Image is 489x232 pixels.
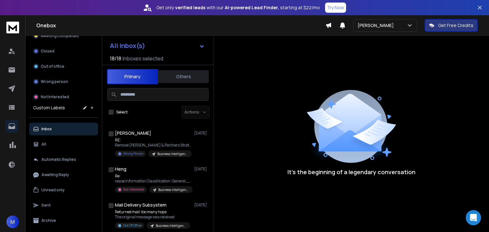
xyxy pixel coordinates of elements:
p: Sent [41,203,51,208]
p: The original message was received [115,215,190,220]
p: RE: [115,138,191,143]
p: Closed [41,49,54,54]
strong: AI-powered Lead Finder, [225,4,279,11]
h1: Onebox [36,22,325,29]
p: Out Of Office [123,223,142,228]
h3: Inboxes selected [123,55,163,62]
p: Automatic Replies [41,157,76,162]
p: Business Intelligence [158,188,189,192]
button: All Inbox(s) [105,39,210,52]
span: 18 / 18 [110,55,121,62]
button: M [6,215,19,228]
p: All [41,142,46,147]
p: Wrong person [41,79,68,84]
p: Business Intelligence [156,223,186,228]
h1: Mail Delivery Subsystem [115,202,167,208]
h1: [PERSON_NAME] [115,130,151,136]
button: Automatic Replies [29,153,98,166]
p: Business Intelligence [157,152,188,156]
p: Remove [PERSON_NAME] & Partners Strategy [115,143,191,148]
p: Meeting Completed [41,33,79,38]
p: Wrong Person [123,151,143,156]
p: Returned mail: too many hops [115,209,190,215]
button: Archive [29,214,98,227]
label: Select [116,110,128,115]
p: Awaiting Reply [41,172,69,177]
button: Meeting Completed [29,30,98,42]
button: Not Interested [29,91,98,103]
p: Not Interested [123,187,144,192]
p: It’s the beginning of a legendary conversation [287,167,415,176]
button: Try Now [325,3,346,13]
strong: verified leads [175,4,205,11]
button: Unread only [29,184,98,196]
p: Try Now [327,4,344,11]
p: Inbox [41,126,52,132]
h3: Custom Labels [33,105,65,111]
button: Closed [29,45,98,58]
p: [PERSON_NAME] [358,22,396,29]
p: Re: [115,174,191,179]
p: Out of office [41,64,64,69]
p: Not Interested [41,94,69,99]
p: Get Free Credits [438,22,473,29]
button: Awaiting Reply [29,168,98,181]
button: Others [158,70,209,84]
p: [DATE] [194,202,209,208]
h1: Heng [115,166,126,172]
img: logo [6,22,19,33]
button: Wrong person [29,75,98,88]
p: Archive [41,218,56,223]
h1: All Inbox(s) [110,43,145,49]
button: Out of office [29,60,98,73]
button: All [29,138,98,151]
p: Unread only [41,188,65,193]
div: Open Intercom Messenger [466,210,481,225]
button: Sent [29,199,98,212]
button: Inbox [29,123,98,135]
button: Primary [107,69,158,84]
p: [DATE] [194,131,209,136]
p: cease Information Classification: General ________________________________ [115,179,191,184]
p: [DATE] [194,167,209,172]
button: Get Free Credits [425,19,478,32]
p: Get only with our starting at $22/mo [156,4,320,11]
